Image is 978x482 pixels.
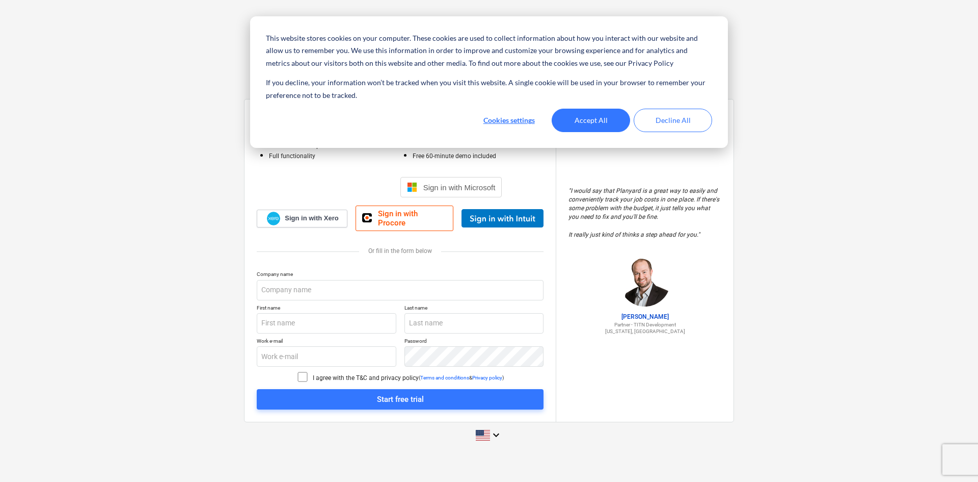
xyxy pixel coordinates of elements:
i: keyboard_arrow_down [490,429,502,441]
p: I agree with the T&C and privacy policy [313,374,419,383]
span: Sign in with Procore [378,209,447,227]
a: Sign in with Procore [356,206,453,231]
input: First name [257,313,396,334]
p: [US_STATE], [GEOGRAPHIC_DATA] [568,328,721,335]
input: Company name [257,280,544,300]
a: Terms and conditions [420,375,469,380]
button: Cookies settings [470,109,548,132]
p: This website stores cookies on your computer. These cookies are used to collect information about... [266,32,712,70]
iframe: Sign in with Google Button [293,176,397,198]
a: Privacy policy [472,375,502,380]
div: Start free trial [377,393,424,406]
p: Company name [257,271,544,280]
a: Sign in with Xero [257,210,347,227]
p: [PERSON_NAME] [568,313,721,321]
input: Last name [404,313,544,334]
p: " I would say that Planyard is a great way to easily and conveniently track your job costs in one... [568,187,721,239]
div: Cookie banner [250,16,728,148]
button: Start free trial [257,389,544,410]
p: Last name [404,305,544,313]
p: Work e-mail [257,338,396,346]
div: Or fill in the form below [257,247,544,255]
span: Sign in with Xero [285,214,338,223]
p: Password [404,338,544,346]
p: Full functionality [269,152,400,161]
p: ( & ) [419,374,504,381]
span: Sign in with Microsoft [423,183,496,192]
img: Jordan Cohen [619,256,670,307]
p: Free 60-minute demo included [413,152,544,161]
img: Xero logo [267,212,280,225]
img: Microsoft logo [407,182,417,192]
p: Partner - TITN Development [568,321,721,328]
button: Accept All [552,109,630,132]
input: Work e-mail [257,346,396,367]
p: If you decline, your information won’t be tracked when you visit this website. A single cookie wi... [266,77,712,102]
button: Decline All [634,109,712,132]
p: First name [257,305,396,313]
